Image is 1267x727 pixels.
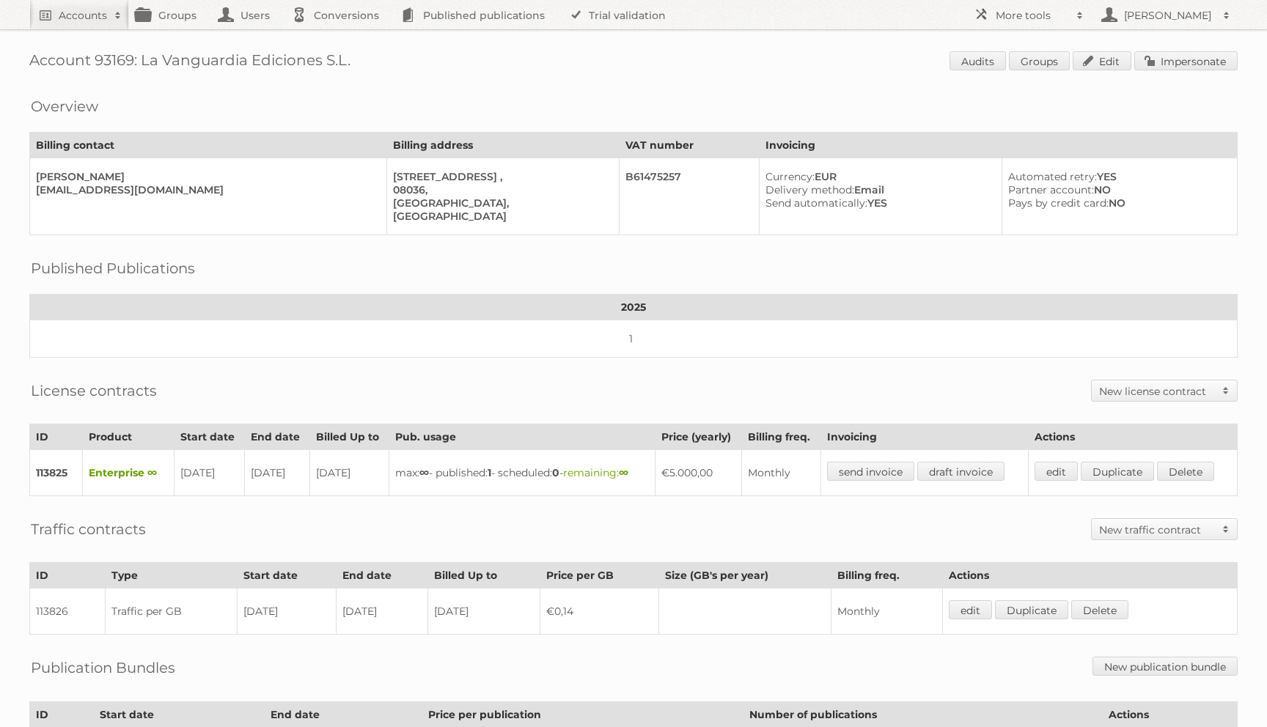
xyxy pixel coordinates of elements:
h2: Accounts [59,8,107,23]
span: Send automatically: [765,196,867,210]
td: [DATE] [337,588,428,635]
span: Toggle [1215,380,1237,401]
div: [PERSON_NAME] [36,170,375,183]
span: Pays by credit card: [1008,196,1109,210]
a: draft invoice [917,462,1005,481]
h1: Account 93169: La Vanguardia Ediciones S.L. [29,51,1238,73]
th: Product [82,424,174,450]
a: Audits [950,51,1006,70]
a: Duplicate [995,600,1068,619]
h2: Overview [31,95,98,117]
th: Type [105,563,237,588]
span: Partner account: [1008,183,1094,196]
td: [DATE] [428,588,540,635]
div: [STREET_ADDRESS] , [393,170,607,183]
strong: 0 [552,466,559,479]
td: max: - published: - scheduled: - [389,450,655,496]
a: Impersonate [1134,51,1238,70]
h2: Published Publications [31,257,195,279]
td: 113826 [30,588,106,635]
div: NO [1008,196,1225,210]
td: Monthly [831,588,943,635]
h2: Traffic contracts [31,518,146,540]
td: 1 [30,320,1238,358]
div: Email [765,183,990,196]
span: Delivery method: [765,183,854,196]
div: YES [1008,170,1225,183]
a: Duplicate [1081,462,1154,481]
th: ID [30,424,83,450]
th: End date [337,563,428,588]
td: [DATE] [309,450,389,496]
th: Billing contact [30,133,387,158]
h2: More tools [996,8,1069,23]
th: End date [244,424,309,450]
a: Edit [1073,51,1131,70]
span: Currency: [765,170,815,183]
a: Delete [1157,462,1214,481]
th: Billed Up to [428,563,540,588]
td: €5.000,00 [655,450,742,496]
th: Invoicing [821,424,1028,450]
div: NO [1008,183,1225,196]
th: Price per GB [540,563,659,588]
span: remaining: [563,466,628,479]
a: edit [949,600,992,619]
h2: Publication Bundles [31,657,175,679]
th: Start date [174,424,244,450]
strong: ∞ [419,466,429,479]
div: 08036, [393,183,607,196]
a: Groups [1009,51,1070,70]
span: Toggle [1215,519,1237,539]
th: Invoicing [760,133,1238,158]
h2: New traffic contract [1099,523,1215,537]
td: €0,14 [540,588,659,635]
td: Traffic per GB [105,588,237,635]
th: Billed Up to [309,424,389,450]
td: 113825 [30,450,83,496]
a: send invoice [827,462,914,481]
a: New license contract [1092,380,1237,401]
th: Pub. usage [389,424,655,450]
div: [GEOGRAPHIC_DATA] [393,210,607,223]
strong: ∞ [619,466,628,479]
th: ID [30,563,106,588]
h2: License contracts [31,380,157,402]
th: Price (yearly) [655,424,742,450]
h2: New license contract [1099,384,1215,399]
td: [DATE] [237,588,336,635]
div: EUR [765,170,990,183]
a: New publication bundle [1092,657,1238,676]
a: Delete [1071,600,1128,619]
th: Actions [1028,424,1238,450]
td: Monthly [742,450,821,496]
th: Billing address [387,133,620,158]
div: YES [765,196,990,210]
strong: 1 [488,466,491,479]
td: [DATE] [174,450,244,496]
th: Billing freq. [742,424,821,450]
th: 2025 [30,295,1238,320]
div: [EMAIL_ADDRESS][DOMAIN_NAME] [36,183,375,196]
td: B61475257 [620,158,760,235]
a: edit [1035,462,1078,481]
h2: [PERSON_NAME] [1120,8,1216,23]
th: Billing freq. [831,563,943,588]
div: [GEOGRAPHIC_DATA], [393,196,607,210]
td: Enterprise ∞ [82,450,174,496]
th: Actions [943,563,1238,588]
th: VAT number [620,133,760,158]
td: [DATE] [244,450,309,496]
th: Start date [237,563,336,588]
th: Size (GB's per year) [659,563,831,588]
span: Automated retry: [1008,170,1097,183]
a: New traffic contract [1092,519,1237,539]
